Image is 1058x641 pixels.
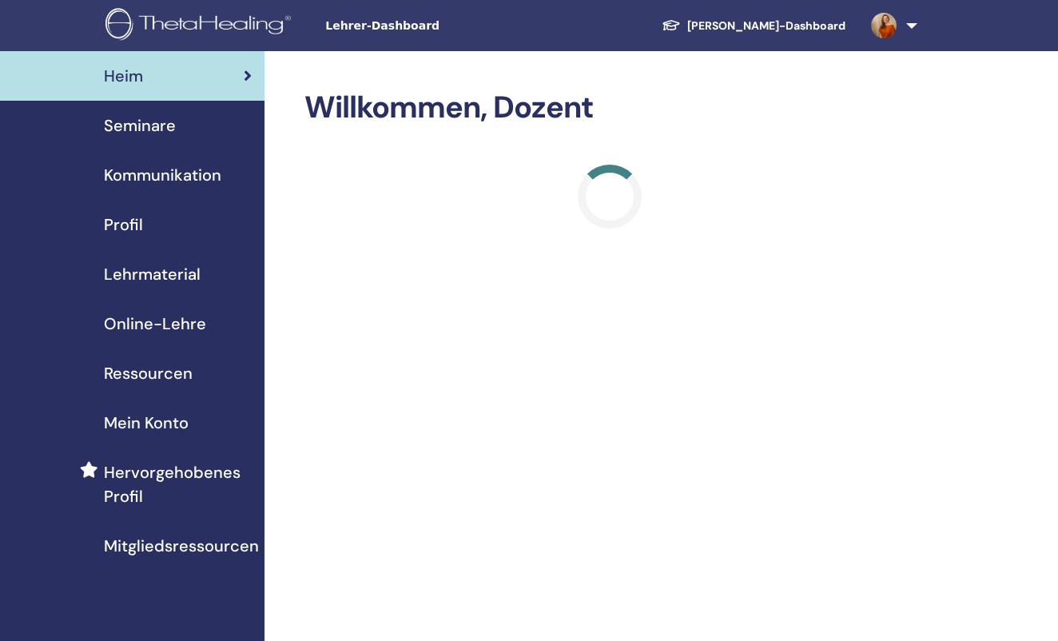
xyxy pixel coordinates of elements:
h2: Willkommen, Dozent [304,90,914,126]
span: Profil [104,213,143,237]
a: [PERSON_NAME]-Dashboard [649,11,858,41]
span: Hervorgehobenes Profil [104,460,252,508]
img: default.jpg [871,13,897,38]
span: Ressourcen [104,361,193,385]
span: Lehrer-Dashboard [325,18,565,34]
span: Seminare [104,113,176,137]
span: Mitgliedsressourcen [104,534,259,558]
img: logo.png [105,8,296,44]
span: Mein Konto [104,411,189,435]
span: Heim [104,64,143,88]
span: Kommunikation [104,163,221,187]
span: Lehrmaterial [104,262,201,286]
img: graduation-cap-white.svg [662,18,681,32]
span: Online-Lehre [104,312,206,336]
